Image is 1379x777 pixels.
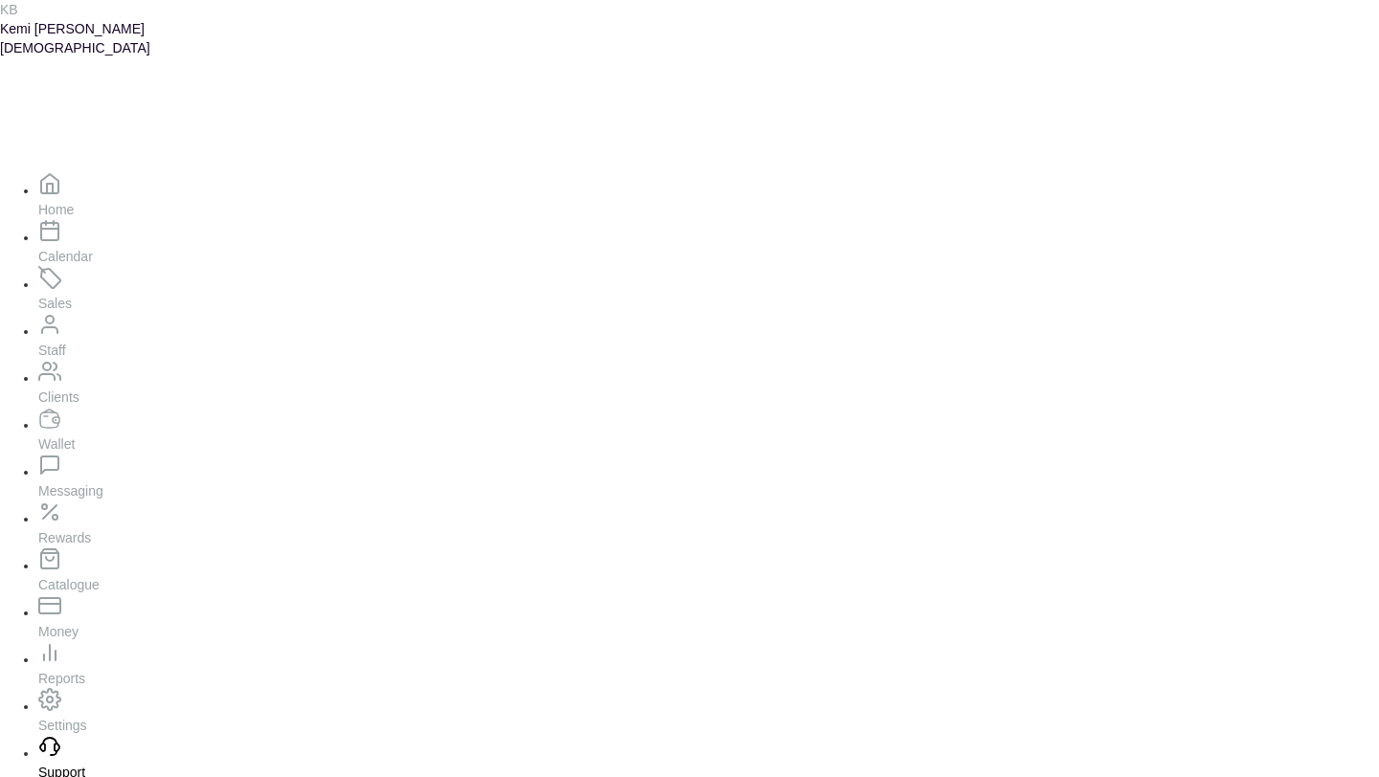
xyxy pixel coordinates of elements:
a: Staff [38,323,287,360]
p: Money [38,622,287,641]
p: Sales [38,294,287,313]
a: Rewards [38,511,287,547]
a: Money [38,605,287,641]
a: Sales [38,277,287,313]
p: Messaging [38,481,287,500]
a: Catalogue [38,558,287,594]
a: Home [38,183,287,219]
p: Wallet [38,434,287,454]
p: Clients [38,388,287,407]
p: Catalogue [38,575,287,594]
a: Wallet [38,417,287,454]
p: Home [38,200,287,219]
a: Clients [38,370,287,407]
p: Settings [38,716,287,735]
a: Calendar [38,230,287,266]
a: Reports [38,652,287,688]
a: Settings [38,699,287,735]
a: Messaging [38,464,287,500]
p: Staff [38,341,287,360]
p: Calendar [38,247,287,266]
p: Rewards [38,528,287,547]
p: Reports [38,669,287,688]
